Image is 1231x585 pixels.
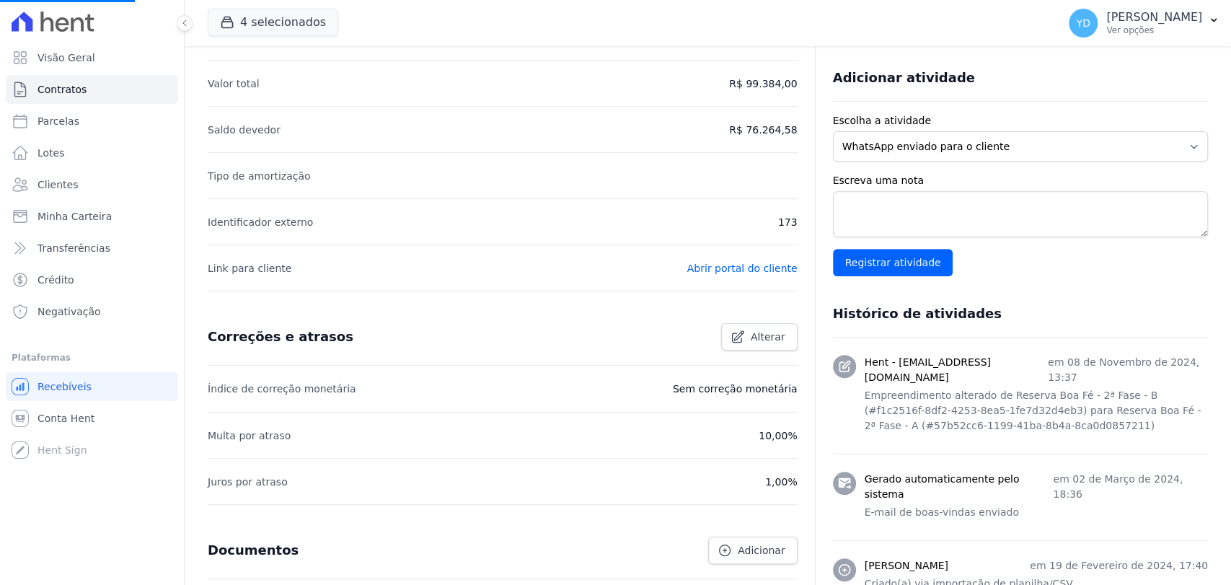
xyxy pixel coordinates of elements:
[751,330,785,344] span: Alterar
[729,121,797,138] p: R$ 76.264,58
[6,265,178,294] a: Crédito
[1030,558,1208,573] p: em 19 de Fevereiro de 2024, 17:40
[37,114,79,128] span: Parcelas
[865,558,948,573] h3: [PERSON_NAME]
[6,107,178,136] a: Parcelas
[37,411,94,426] span: Conta Hent
[687,263,798,274] a: Abrir portal do cliente
[6,202,178,231] a: Minha Carteira
[208,427,291,444] p: Multa por atraso
[37,50,95,65] span: Visão Geral
[1076,18,1090,28] span: YD
[673,380,798,397] p: Sem correção monetária
[1057,3,1231,43] button: YD [PERSON_NAME] Ver opções
[6,75,178,104] a: Contratos
[37,209,112,224] span: Minha Carteira
[1106,10,1202,25] p: [PERSON_NAME]
[37,82,87,97] span: Contratos
[6,234,178,263] a: Transferências
[12,349,172,366] div: Plataformas
[6,138,178,167] a: Lotes
[721,323,798,351] a: Alterar
[1053,472,1208,502] p: em 02 de Março de 2024, 18:36
[833,69,975,87] h3: Adicionar atividade
[1106,25,1202,36] p: Ver opções
[778,214,798,231] p: 173
[738,543,785,558] span: Adicionar
[6,43,178,72] a: Visão Geral
[208,9,338,36] button: 4 selecionados
[6,404,178,433] a: Conta Hent
[865,505,1208,520] p: E-mail de boas-vindas enviado
[208,214,313,231] p: Identificador externo
[37,379,92,394] span: Recebíveis
[37,273,74,287] span: Crédito
[208,260,291,277] p: Link para cliente
[37,177,78,192] span: Clientes
[865,388,1208,434] p: Empreendimento alterado de Reserva Boa Fé - 2ª Fase - B (#f1c2516f-8df2-4253-8ea5-1fe7d32d4eb3) p...
[208,380,356,397] p: Índice de correção monetária
[6,297,178,326] a: Negativação
[208,121,281,138] p: Saldo devedor
[37,146,65,160] span: Lotes
[729,75,797,92] p: R$ 99.384,00
[833,305,1002,322] h3: Histórico de atividades
[208,542,299,559] h3: Documentos
[208,167,311,185] p: Tipo de amortização
[833,173,1208,188] label: Escreva uma nota
[208,75,260,92] p: Valor total
[37,304,101,319] span: Negativação
[1048,355,1208,385] p: em 08 de Novembro de 2024, 13:37
[865,355,1049,385] h3: Hent - [EMAIL_ADDRESS][DOMAIN_NAME]
[833,249,953,276] input: Registrar atividade
[208,473,288,491] p: Juros por atraso
[208,328,353,346] h3: Correções e atrasos
[759,427,797,444] p: 10,00%
[765,473,797,491] p: 1,00%
[37,241,110,255] span: Transferências
[6,372,178,401] a: Recebíveis
[865,472,1054,502] h3: Gerado automaticamente pelo sistema
[833,113,1208,128] label: Escolha a atividade
[6,170,178,199] a: Clientes
[708,537,797,564] a: Adicionar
